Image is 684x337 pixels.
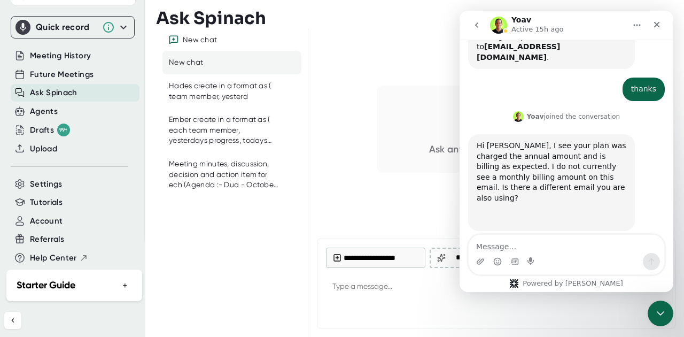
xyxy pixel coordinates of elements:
div: Abdul says… [9,67,205,99]
div: New chat [169,57,203,68]
b: [EMAIL_ADDRESS][DOMAIN_NAME] [17,32,100,51]
button: Ask Spinach [30,87,77,99]
button: Upload attachment [17,247,25,255]
button: Future Meetings [30,68,94,81]
div: Yoav says… [9,99,205,124]
span: Help Center [30,252,77,264]
div: Quick record [36,22,97,33]
div: Ask anything about your work [429,143,563,156]
button: Collapse sidebar [4,312,21,329]
div: Hades create in a format as ( team member, yesterd [169,81,279,102]
div: Hi [PERSON_NAME], I see your plan was charged the annual amount and is billing as expected. I do ... [17,130,167,214]
button: Send a message… [183,242,200,259]
textarea: Message… [9,224,205,242]
button: Drafts 99+ [30,124,70,136]
button: Settings [30,178,63,190]
button: Upload [30,143,57,155]
button: Start recording [68,247,76,255]
div: Drafts [30,124,70,136]
button: Gif picker [51,247,59,255]
button: Help Center [30,252,88,264]
div: Meeting minutes, discussion, decision and action item for ech (Agenda :- Dua - ⁠October Islamic C... [169,159,279,190]
button: Referrals [30,233,64,246]
div: thanks [172,73,197,84]
button: Account [30,215,63,227]
h3: Ask Spinach [156,8,266,28]
img: Profile image for Yoav [53,101,64,111]
b: Yoav [67,102,84,110]
iframe: Intercom live chat [460,11,673,292]
button: Tutorials [30,196,63,209]
div: Yoav says… [9,124,205,229]
div: Quick record [15,17,130,38]
div: Ember create in a format as ( each team member, yesterdays progress, todays plan, blockers on the... [169,114,279,146]
button: Meeting History [30,50,91,62]
button: + [118,278,132,293]
div: Send message [647,300,666,319]
div: 99+ [57,124,70,136]
button: Agents [30,105,58,118]
div: joined the conversation [67,101,161,111]
button: Emoji picker [34,247,42,255]
div: Hi [PERSON_NAME], I see your plan was charged the annual amount and is billing as expected. I do ... [9,124,175,220]
div: New chat [183,35,217,45]
iframe: Intercom live chat [648,301,673,326]
div: thanks [163,67,205,90]
h2: Starter Guide [17,278,75,293]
